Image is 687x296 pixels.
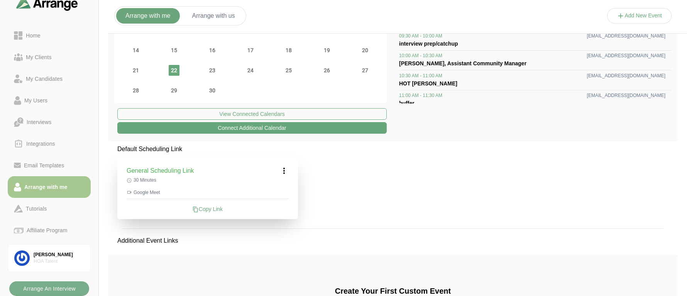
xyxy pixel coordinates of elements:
[21,161,67,170] div: Email Templates
[23,204,50,213] div: Tutorials
[23,31,44,40] div: Home
[607,8,672,24] button: Add New Event
[117,122,387,134] button: Connect Additional Calendar
[130,65,141,76] span: Sunday, September 21, 2025
[360,45,371,56] span: Saturday, September 20, 2025
[207,85,218,96] span: Tuesday, September 30, 2025
[8,198,91,219] a: Tutorials
[23,53,55,62] div: My Clients
[117,108,387,120] button: View Connected Calendars
[8,90,91,111] a: My Users
[399,41,458,47] span: interview prep/catchup
[399,53,442,59] span: 10:00 AM - 10:30 AM
[399,100,415,106] span: buffer
[8,46,91,68] a: My Clients
[127,166,194,175] h3: General Scheduling Link
[399,73,442,79] span: 10:30 AM - 11:00 AM
[322,65,332,76] span: Friday, September 26, 2025
[8,25,91,46] a: Home
[245,65,256,76] span: Wednesday, September 24, 2025
[207,65,218,76] span: Tuesday, September 23, 2025
[399,80,457,87] span: HOT [PERSON_NAME]
[127,189,289,196] p: Google Meet
[283,45,294,56] span: Thursday, September 18, 2025
[322,45,332,56] span: Friday, September 19, 2025
[108,227,187,255] p: Additional Event Links
[130,85,141,96] span: Sunday, September 28, 2025
[34,252,84,258] div: [PERSON_NAME]
[207,45,218,56] span: Tuesday, September 16, 2025
[8,219,91,241] a: Affiliate Program
[360,65,371,76] span: Saturday, September 27, 2025
[169,65,179,76] span: Monday, September 22, 2025
[399,92,442,99] span: 11:00 AM - 11:30 AM
[127,205,289,213] div: Copy Link
[127,177,289,183] p: 30 Minutes
[116,8,180,24] button: Arrange with me
[8,155,91,176] a: Email Templates
[23,281,76,296] b: Arrange An Interview
[245,45,256,56] span: Wednesday, September 17, 2025
[8,68,91,90] a: My Candidates
[21,96,51,105] div: My Users
[183,8,244,24] button: Arrange with us
[399,60,526,66] span: [PERSON_NAME], Assistant Community Manager
[24,117,54,127] div: Interviews
[399,33,442,39] span: 09:30 AM - 10:00 AM
[9,281,89,296] button: Arrange An Interview
[587,92,665,99] span: [EMAIL_ADDRESS][DOMAIN_NAME]
[130,45,141,56] span: Sunday, September 14, 2025
[587,73,665,79] span: [EMAIL_ADDRESS][DOMAIN_NAME]
[8,133,91,155] a: Integrations
[117,145,298,154] p: Default Scheduling Link
[169,85,179,96] span: Monday, September 29, 2025
[23,139,58,148] div: Integrations
[8,244,91,272] a: [PERSON_NAME]HOA Talent
[283,65,294,76] span: Thursday, September 25, 2025
[34,258,84,265] div: HOA Talent
[23,74,66,83] div: My Candidates
[8,176,91,198] a: Arrange with me
[24,226,70,235] div: Affiliate Program
[21,182,71,192] div: Arrange with me
[8,111,91,133] a: Interviews
[169,45,179,56] span: Monday, September 15, 2025
[587,53,665,59] span: [EMAIL_ADDRESS][DOMAIN_NAME]
[587,33,665,39] span: [EMAIL_ADDRESS][DOMAIN_NAME]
